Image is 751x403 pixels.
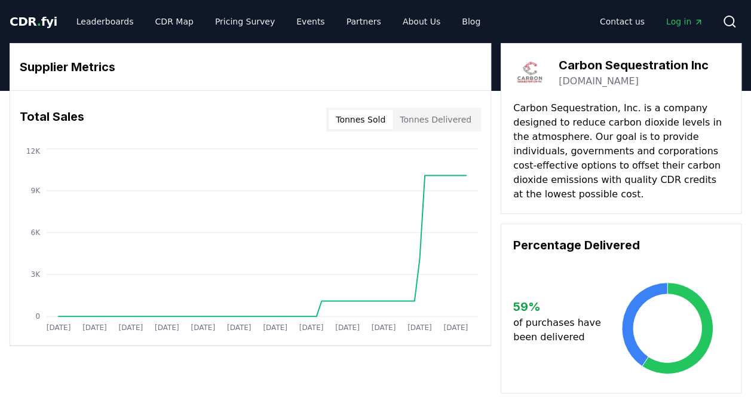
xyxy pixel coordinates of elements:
[372,323,396,332] tspan: [DATE]
[513,56,547,89] img: Carbon Sequestration Inc-logo
[20,108,84,132] h3: Total Sales
[407,323,432,332] tspan: [DATE]
[155,323,179,332] tspan: [DATE]
[146,11,203,32] a: CDR Map
[393,11,450,32] a: About Us
[47,323,71,332] tspan: [DATE]
[20,58,481,76] h3: Supplier Metrics
[590,11,713,32] nav: Main
[30,228,41,237] tspan: 6K
[287,11,334,32] a: Events
[559,56,709,74] h3: Carbon Sequestration Inc
[30,187,41,195] tspan: 9K
[513,298,606,316] h3: 59 %
[452,11,490,32] a: Blog
[35,312,40,320] tspan: 0
[227,323,252,332] tspan: [DATE]
[329,110,393,129] button: Tonnes Sold
[559,74,639,88] a: [DOMAIN_NAME]
[82,323,107,332] tspan: [DATE]
[513,101,729,202] p: Carbon Sequestration, Inc. is a company designed to reduce carbon dioxide levels in the atmospher...
[37,14,41,29] span: .
[393,110,479,129] button: Tonnes Delivered
[67,11,143,32] a: Leaderboards
[443,323,468,332] tspan: [DATE]
[10,13,57,30] a: CDR.fyi
[119,323,143,332] tspan: [DATE]
[590,11,654,32] a: Contact us
[10,14,57,29] span: CDR fyi
[191,323,215,332] tspan: [DATE]
[263,323,287,332] tspan: [DATE]
[299,323,324,332] tspan: [DATE]
[657,11,713,32] a: Log in
[30,270,41,279] tspan: 3K
[206,11,284,32] a: Pricing Survey
[335,323,360,332] tspan: [DATE]
[26,147,41,155] tspan: 12K
[337,11,391,32] a: Partners
[513,236,729,254] h3: Percentage Delivered
[513,316,606,344] p: of purchases have been delivered
[67,11,490,32] nav: Main
[666,16,703,28] span: Log in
